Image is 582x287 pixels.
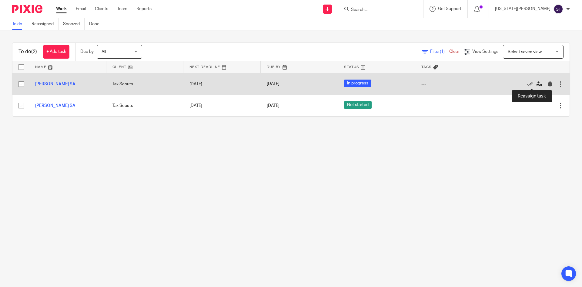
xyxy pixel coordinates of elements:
[63,18,85,30] a: Snoozed
[18,49,37,55] h1: To do
[183,73,261,95] td: [DATE]
[527,81,536,87] a: Mark as done
[440,50,445,54] span: (1)
[106,95,184,116] td: Tax Scouts
[102,50,106,54] span: All
[76,6,86,12] a: Email
[472,50,498,54] span: View Settings
[430,50,449,54] span: Filter
[421,103,487,109] div: ---
[117,6,127,12] a: Team
[183,95,261,116] td: [DATE]
[95,6,108,12] a: Clients
[12,5,42,13] img: Pixie
[56,6,67,12] a: Work
[267,104,279,108] span: [DATE]
[267,82,279,86] span: [DATE]
[80,49,94,55] p: Due by
[508,50,542,54] span: Select saved view
[106,73,184,95] td: Tax Scouts
[421,81,487,87] div: ---
[31,49,37,54] span: (2)
[554,4,563,14] img: svg%3E
[12,18,27,30] a: To do
[35,104,75,108] a: [PERSON_NAME] SA
[438,7,461,11] span: Get Support
[350,7,405,13] input: Search
[344,101,372,109] span: Not started
[495,6,550,12] p: [US_STATE][PERSON_NAME]
[449,50,459,54] a: Clear
[43,45,69,59] a: + Add task
[89,18,104,30] a: Done
[136,6,152,12] a: Reports
[35,82,75,86] a: [PERSON_NAME] SA
[421,65,432,69] span: Tags
[32,18,59,30] a: Reassigned
[344,80,371,87] span: In progress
